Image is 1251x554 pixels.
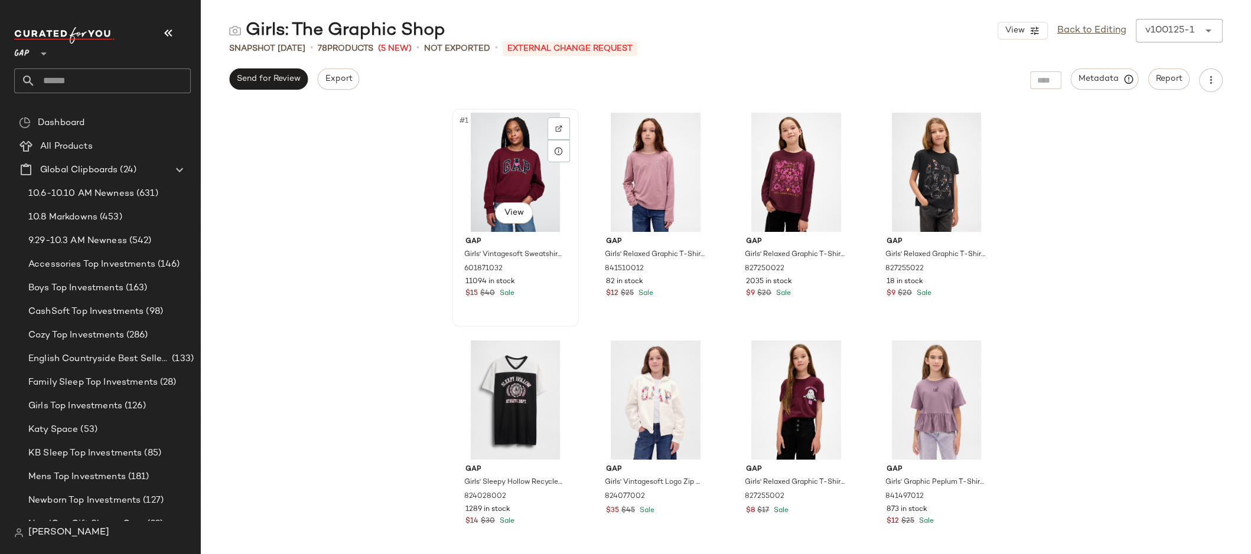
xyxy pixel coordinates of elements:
span: Newborn Top Investments [28,494,141,507]
span: $9 [746,289,755,299]
div: v100125-1 [1145,24,1194,38]
span: 601871032 [464,264,503,274]
img: svg%3e [14,528,24,537]
button: Send for Review [229,68,308,90]
span: Katy Space [28,423,78,437]
img: svg%3e [229,25,241,37]
span: Girls' Relaxed Graphic T-Shirt by Gap Tuscan Red Size XL (12) [745,477,845,488]
img: cn60633696.jpg [737,113,855,232]
span: (542) [127,234,152,248]
span: 873 in stock [887,504,927,515]
span: $8 [746,506,755,516]
img: cn60260929.jpg [877,340,996,460]
span: KB Sleep Top Investments [28,447,142,460]
span: $20 [757,289,771,299]
span: $25 [901,516,914,527]
span: Girls' Graphic Peplum T-Shirt by Gap Purple Size S (6/7) [885,477,985,488]
span: [PERSON_NAME] [28,526,109,540]
span: Sale [636,290,653,297]
span: Girls' Sleepy Hollow Recycled Pj Dress by Gap Black Size 6 [464,477,564,488]
span: (126) [122,399,146,413]
span: Not Exported [424,42,490,55]
span: Gap [887,237,986,247]
img: svg%3e [19,117,31,129]
span: Sale [637,507,654,514]
span: Girls' Relaxed Graphic T-Shirt by Gap Black Size S (6/7) [885,250,985,260]
span: All Products [40,140,93,153]
div: Products [318,42,373,55]
span: Sale [497,517,514,525]
span: $9 [887,289,895,299]
span: (127) [141,494,164,507]
img: svg%3e [555,125,562,132]
span: (53) [78,423,97,437]
span: 78 [318,44,327,53]
img: cfy_white_logo.C9jOOHJF.svg [14,27,115,44]
span: Sale [914,290,931,297]
span: Snapshot [DATE] [229,42,305,55]
span: 827255002 [745,491,784,502]
span: $40 [480,289,495,299]
span: 10.8 Markdowns [28,211,97,224]
span: (133) [170,352,194,366]
span: Global Clipboards [40,163,118,177]
span: (24) [118,163,136,177]
span: Gap [465,464,565,475]
p: External Change Request [503,41,637,56]
img: cn60095033.jpg [597,340,715,460]
span: Accessories Top Investments [28,258,155,271]
span: Gap [887,464,986,475]
img: cn60633162.jpg [737,340,855,460]
span: 841497012 [885,491,924,502]
span: Girls' Relaxed Graphic T-Shirt by Gap Wispy Mauve Size M (8) [605,250,705,260]
span: Girls' Vintagesoft Logo Zip Hoodie by Gap New Off White Size XS (4/5) [605,477,705,488]
span: $25 [621,289,634,299]
span: 1289 in stock [465,504,510,515]
span: Sale [774,290,791,297]
span: 827250022 [745,264,784,274]
span: 824028002 [464,491,506,502]
span: Gap [746,237,846,247]
span: 9.29-10.3 AM Newness [28,234,127,248]
span: Cozy Top Investments [28,329,124,342]
button: Export [317,68,359,90]
span: Dashboard [38,116,84,130]
img: cn60643620.jpg [597,113,715,232]
span: Gap [746,464,846,475]
img: cn56976461.jpg [456,113,575,232]
span: Export [324,74,352,84]
span: View [503,208,523,218]
span: 10.6-10.10 AM Newness [28,187,134,201]
span: Report [1155,74,1182,84]
span: Gap [465,237,565,247]
span: Gap [606,237,706,247]
span: 18 in stock [887,277,923,287]
span: $12 [887,516,899,527]
button: View [495,202,533,224]
div: Girls: The Graphic Shop [229,19,445,42]
img: cn59962227.jpg [456,340,575,460]
span: (286) [124,329,148,342]
span: (146) [155,258,180,271]
img: cn60634067.jpg [877,113,996,232]
span: $14 [465,516,478,527]
span: 2035 in stock [746,277,792,287]
span: $35 [606,506,619,516]
span: #1 [458,115,471,127]
span: Metadata [1078,74,1132,84]
span: 824077002 [605,491,645,502]
span: (163) [123,281,148,295]
span: Boys Top Investments [28,281,123,295]
span: (181) [126,470,149,484]
span: Sale [497,290,514,297]
span: 827255022 [885,264,924,274]
span: $45 [621,506,635,516]
span: GAP [14,40,30,61]
span: $30 [481,516,495,527]
span: • [416,41,419,55]
span: (28) [158,376,177,389]
span: $15 [465,289,478,299]
button: Metadata [1071,68,1139,90]
span: Mens Top Investments [28,470,126,484]
span: Sale [917,517,934,525]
